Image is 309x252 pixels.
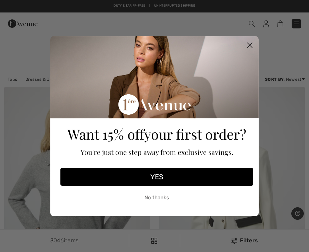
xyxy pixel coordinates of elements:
button: Close dialog [244,39,256,51]
span: your first order? [144,125,246,143]
button: No thanks [60,189,253,207]
span: You're just one step away from exclusive savings. [81,147,233,157]
span: Want 15% off [67,125,144,143]
button: YES [60,168,253,186]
